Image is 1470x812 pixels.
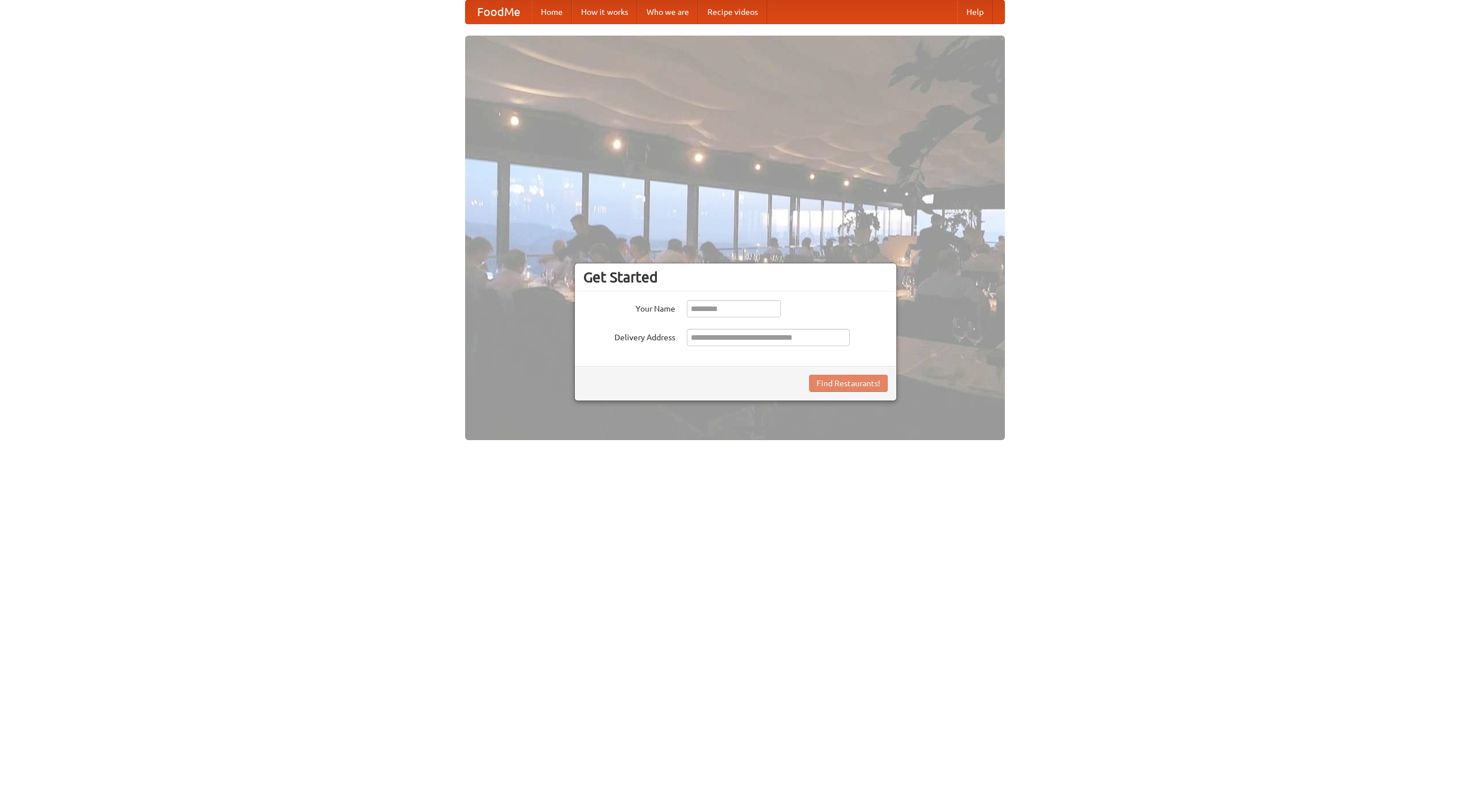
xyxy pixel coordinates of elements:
a: How it works [572,1,637,24]
h3: Get Started [583,269,888,286]
a: Help [957,1,993,24]
label: Delivery Address [583,329,675,343]
a: Who we are [637,1,698,24]
a: FoodMe [466,1,532,24]
button: Find Restaurants! [809,375,888,392]
label: Your Name [583,300,675,314]
a: Home [532,1,572,24]
a: Recipe videos [698,1,767,24]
